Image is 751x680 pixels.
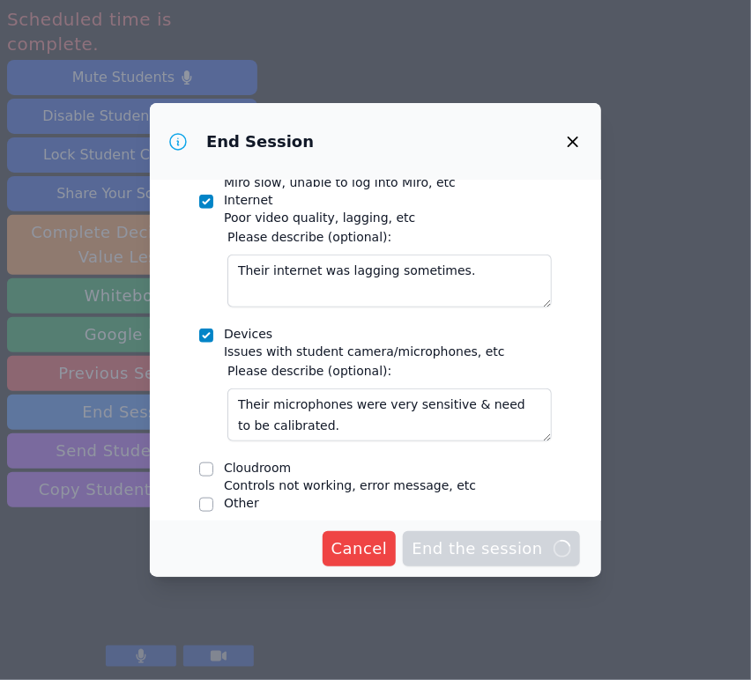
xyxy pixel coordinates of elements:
[224,344,505,358] span: Issues with student camera/microphones, etc
[227,226,552,248] label: Please describe (optional):
[323,531,397,566] button: Cancel
[412,536,571,561] span: End the session
[227,360,552,381] label: Please describe (optional):
[224,325,505,343] div: Devices
[224,459,476,477] div: Cloudroom
[224,478,476,492] span: Controls not working, error message, etc
[224,211,415,225] span: Poor video quality, lagging, etc
[206,131,314,152] h3: End Session
[403,531,580,566] button: End the session
[224,175,456,189] span: Miro slow, unable to log into Miro, etc
[224,191,415,209] div: Internet
[224,494,259,512] div: Other
[331,536,388,561] span: Cancel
